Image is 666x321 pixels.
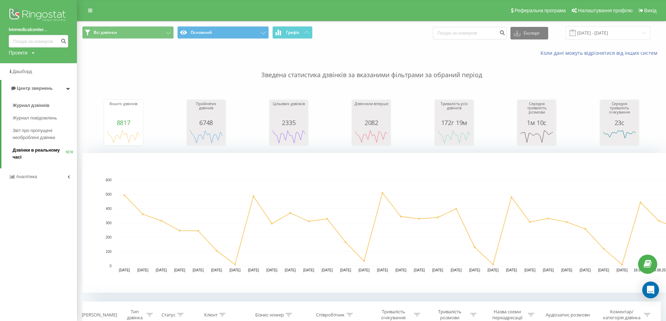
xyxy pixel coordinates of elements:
[433,27,507,39] input: Пошук за номером
[377,268,388,272] text: [DATE]
[82,312,117,318] div: [PERSON_NAME]
[354,119,389,126] div: 2082
[271,102,306,119] div: Цільових дзвінків
[395,268,407,272] text: [DATE]
[211,268,222,272] text: [DATE]
[106,221,112,225] text: 300
[106,178,112,182] text: 600
[375,309,412,321] div: Тривалість очікування
[125,309,145,321] div: Тип дзвінка
[174,268,185,272] text: [DATE]
[271,119,306,126] div: 2335
[13,147,66,161] span: Дзвінки в реальному часі
[13,144,77,163] a: Дзвінки в реальному часіNEW
[540,50,661,56] a: Коли дані можуть відрізнятися вiд інших систем
[524,268,536,272] text: [DATE]
[162,312,176,318] div: Статус
[189,126,224,147] svg: A chart.
[602,119,637,126] div: 23с
[119,268,130,272] text: [DATE]
[489,309,526,321] div: Назва схеми переадресації
[303,268,314,272] text: [DATE]
[354,102,389,119] div: Дзвонили вперше
[578,8,632,13] span: Налаштування профілю
[602,102,637,119] div: Середня тривалість очікування
[94,30,117,35] span: Всі дзвінки
[248,268,259,272] text: [DATE]
[106,235,112,239] text: 200
[82,57,661,80] p: Зведена статистика дзвінків за вказаними фільтрами за обраний період
[9,7,68,24] img: Ringostat logo
[16,174,37,179] span: Аналiтика
[17,86,52,91] span: Центр звернень
[519,102,554,119] div: Середня тривалість розмови
[177,26,269,39] button: Основний
[106,192,112,196] text: 500
[602,126,637,147] svg: A chart.
[644,8,657,13] span: Вихід
[189,102,224,119] div: Прийнятих дзвінків
[9,26,68,33] a: lvivmedicalcenter...
[652,268,666,272] text: 19.08.25
[432,268,443,272] text: [DATE]
[286,30,300,35] span: Графік
[519,126,554,147] svg: A chart.
[106,119,141,126] div: 8817
[546,312,590,318] div: Аудіозапис розмови
[106,250,112,254] text: 100
[469,268,480,272] text: [DATE]
[255,312,284,318] div: Бізнес номер
[598,268,609,272] text: [DATE]
[358,268,370,272] text: [DATE]
[106,207,112,211] text: 400
[437,119,472,126] div: 172г 19м
[431,309,468,321] div: Тривалість розмови
[451,268,462,272] text: [DATE]
[543,268,554,272] text: [DATE]
[156,268,167,272] text: [DATE]
[617,268,628,272] text: [DATE]
[229,268,241,272] text: [DATE]
[13,102,50,109] span: Журнал дзвінків
[340,268,351,272] text: [DATE]
[515,8,566,13] span: Реферальна програма
[13,127,73,141] span: Звіт про пропущені необроблені дзвінки
[106,126,141,147] svg: A chart.
[13,99,77,112] a: Журнал дзвінків
[580,268,591,272] text: [DATE]
[510,27,548,39] button: Експорт
[13,69,32,74] span: Дашборд
[506,268,517,272] text: [DATE]
[271,126,306,147] svg: A chart.
[204,312,217,318] div: Клієнт
[519,119,554,126] div: 1м 10с
[266,268,278,272] text: [DATE]
[109,264,112,268] text: 0
[642,282,659,298] div: Open Intercom Messenger
[354,126,389,147] svg: A chart.
[561,268,572,272] text: [DATE]
[487,268,499,272] text: [DATE]
[137,268,149,272] text: [DATE]
[13,112,77,124] a: Журнал повідомлень
[82,26,174,39] button: Всі дзвінки
[13,124,77,144] a: Звіт про пропущені необроблені дзвінки
[9,35,68,48] input: Пошук за номером
[106,102,141,119] div: Всього дзвінків
[437,102,472,119] div: Тривалість усіх дзвінків
[601,309,642,321] div: Коментар/категорія дзвінка
[634,268,647,272] text: 18.08.25
[316,312,345,318] div: Співробітник
[13,115,57,122] span: Журнал повідомлень
[1,80,77,97] a: Центр звернень
[437,126,472,147] svg: A chart.
[285,268,296,272] text: [DATE]
[189,119,224,126] div: 6748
